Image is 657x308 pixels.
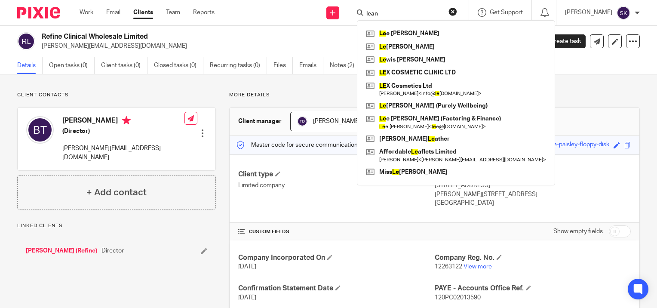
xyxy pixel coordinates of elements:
[490,9,523,15] span: Get Support
[448,7,457,16] button: Clear
[238,117,282,126] h3: Client manager
[238,284,434,293] h4: Confirmation Statement Date
[313,118,360,124] span: [PERSON_NAME]
[236,141,384,149] p: Master code for secure communications and files
[17,222,216,229] p: Linked clients
[330,57,361,74] a: Notes (2)
[435,284,631,293] h4: PAYE - Accounts Office Ref.
[238,170,434,179] h4: Client type
[17,7,60,18] img: Pixie
[106,8,120,17] a: Email
[17,32,35,50] img: svg%3E
[80,8,93,17] a: Work
[435,190,631,199] p: [PERSON_NAME][STREET_ADDRESS]
[238,264,256,270] span: [DATE]
[229,92,640,99] p: More details
[17,57,43,74] a: Details
[166,8,180,17] a: Team
[42,42,523,50] p: [PERSON_NAME][EMAIL_ADDRESS][DOMAIN_NAME]
[435,199,631,207] p: [GEOGRAPHIC_DATA]
[86,186,147,199] h4: + Add contact
[299,57,323,74] a: Emails
[238,295,256,301] span: [DATE]
[553,227,603,236] label: Show empty fields
[238,181,434,190] p: Limited company
[133,8,153,17] a: Clients
[26,116,54,144] img: svg%3E
[435,253,631,262] h4: Company Reg. No.
[365,10,443,18] input: Search
[49,57,95,74] a: Open tasks (0)
[435,295,481,301] span: 120PC02013590
[210,57,267,74] a: Recurring tasks (0)
[617,6,630,20] img: svg%3E
[536,34,586,48] a: Create task
[122,116,131,125] i: Primary
[464,264,492,270] a: View more
[238,253,434,262] h4: Company Incorporated On
[193,8,215,17] a: Reports
[297,116,307,126] img: svg%3E
[565,8,612,17] p: [PERSON_NAME]
[238,228,434,235] h4: CUSTOM FIELDS
[101,57,147,74] a: Client tasks (0)
[273,57,293,74] a: Files
[101,246,124,255] span: Director
[62,127,184,136] h5: (Director)
[154,57,203,74] a: Closed tasks (0)
[435,264,462,270] span: 12263122
[492,140,609,150] div: established-aquamarine-paisley-floppy-disk
[42,32,427,41] h2: Refine Clinical Wholesale Limited
[17,92,216,99] p: Client contacts
[62,144,184,162] p: [PERSON_NAME][EMAIL_ADDRESS][DOMAIN_NAME]
[26,246,97,255] a: [PERSON_NAME] (Refine)
[435,181,631,190] p: [STREET_ADDRESS]
[62,116,184,127] h4: [PERSON_NAME]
